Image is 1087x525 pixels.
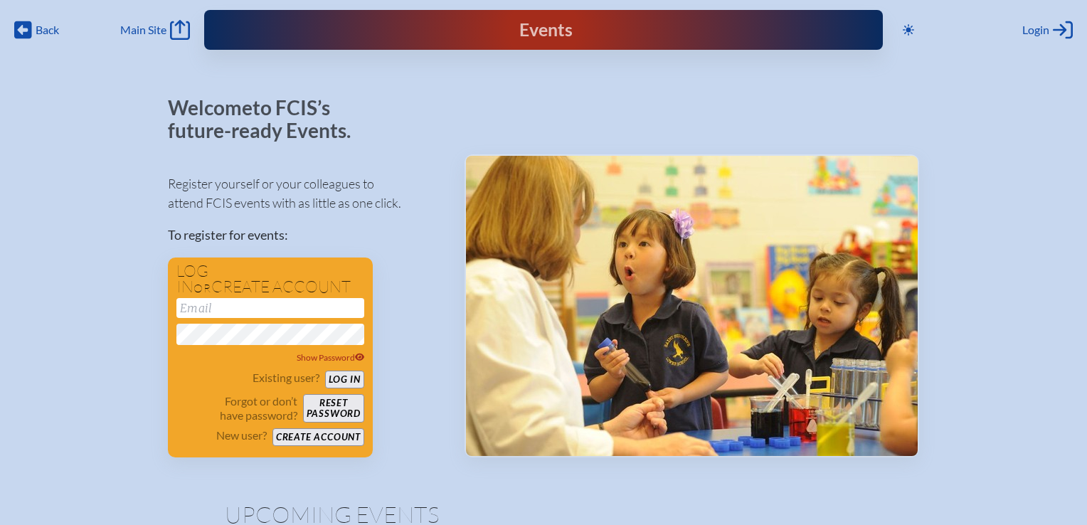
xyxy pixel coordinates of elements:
[36,23,59,37] span: Back
[193,281,211,295] span: or
[1022,23,1049,37] span: Login
[325,371,364,388] button: Log in
[297,352,365,363] span: Show Password
[303,394,364,423] button: Resetpassword
[168,226,442,245] p: To register for events:
[397,21,691,39] div: FCIS Events — Future ready
[272,428,364,446] button: Create account
[253,371,319,385] p: Existing user?
[168,97,367,142] p: Welcome to FCIS’s future-ready Events.
[176,263,364,295] h1: Log in create account
[168,174,442,213] p: Register yourself or your colleagues to attend FCIS events with as little as one click.
[176,394,297,423] p: Forgot or don’t have password?
[120,23,166,37] span: Main Site
[176,298,364,318] input: Email
[466,156,918,456] img: Events
[120,20,190,40] a: Main Site
[216,428,267,442] p: New user?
